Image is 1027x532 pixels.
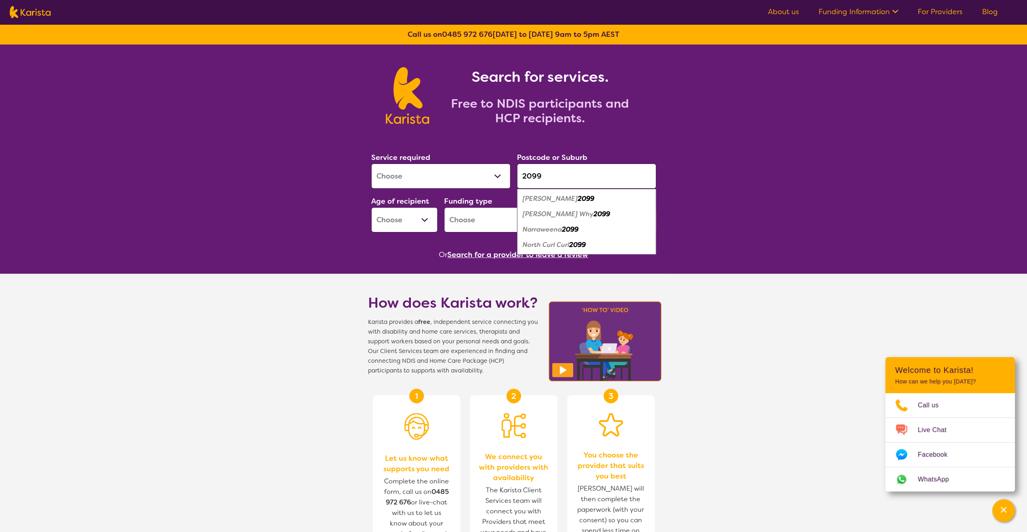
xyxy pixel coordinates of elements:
span: Let us know what supports you need [381,453,452,474]
h2: Free to NDIS participants and HCP recipients. [439,96,641,126]
div: 2 [506,389,521,403]
em: [PERSON_NAME] [523,194,578,203]
div: Narraweena 2099 [521,222,652,237]
span: We connect you with providers with availability [478,451,549,483]
h1: Search for services. [439,67,641,87]
em: 2099 [569,240,586,249]
span: WhatsApp [918,473,959,485]
h2: Welcome to Karista! [895,365,1005,375]
em: 2099 [593,210,610,218]
label: Age of recipient [371,196,429,206]
span: Facebook [918,449,957,461]
div: North Curl Curl 2099 [521,237,652,253]
span: Or [439,249,447,261]
span: Live Chat [918,424,956,436]
a: Web link opens in a new tab. [885,467,1015,492]
ul: Choose channel [885,393,1015,492]
div: 3 [604,389,618,403]
label: Postcode or Suburb [517,153,587,162]
img: Karista video [546,299,664,384]
a: About us [768,7,799,17]
em: 2099 [578,194,594,203]
h1: How does Karista work? [368,293,538,313]
label: Funding type [444,196,492,206]
a: Funding Information [819,7,898,17]
img: Karista logo [386,67,429,124]
div: Channel Menu [885,357,1015,492]
button: Channel Menu [992,499,1015,522]
a: 0485 972 676 [442,30,493,39]
label: Service required [371,153,430,162]
img: Person with headset icon [404,413,429,440]
span: Karista provides a , independent service connecting you with disability and home care services, t... [368,317,538,376]
b: free [418,318,430,326]
div: Cromer 2099 [521,191,652,206]
img: Karista logo [10,6,51,18]
div: 1 [409,389,424,403]
div: Dee Why 2099 [521,206,652,222]
em: Narraweena [523,225,562,234]
a: For Providers [918,7,963,17]
img: Star icon [599,413,623,436]
em: 2099 [562,225,578,234]
em: North Curl Curl [523,240,569,249]
button: Search for a provider to leave a review [447,249,588,261]
b: Call us on [DATE] to [DATE] 9am to 5pm AEST [408,30,619,39]
p: How can we help you [DATE]? [895,378,1005,385]
img: Person being matched to services icon [502,413,526,438]
em: [PERSON_NAME] Why [523,210,593,218]
span: You choose the provider that suits you best [575,450,646,481]
input: Type [517,164,656,189]
a: Blog [982,7,998,17]
span: Call us [918,399,948,411]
